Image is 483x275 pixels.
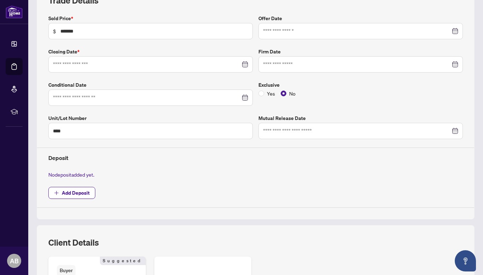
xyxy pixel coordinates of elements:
[10,256,19,266] span: AB
[48,114,253,122] label: Unit/Lot Number
[48,237,99,248] h2: Client Details
[48,187,95,199] button: Add Deposit
[48,48,253,56] label: Closing Date
[48,15,253,22] label: Sold Price
[54,190,59,195] span: plus
[258,81,463,89] label: Exclusive
[258,48,463,56] label: Firm Date
[6,5,23,18] img: logo
[100,257,146,265] span: Suggested
[48,81,253,89] label: Conditional Date
[455,250,476,271] button: Open asap
[48,154,463,162] h4: Deposit
[48,171,94,178] span: No deposit added yet.
[286,90,298,97] span: No
[62,187,90,199] span: Add Deposit
[258,15,463,22] label: Offer Date
[264,90,278,97] span: Yes
[53,27,56,35] span: $
[258,114,463,122] label: Mutual Release Date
